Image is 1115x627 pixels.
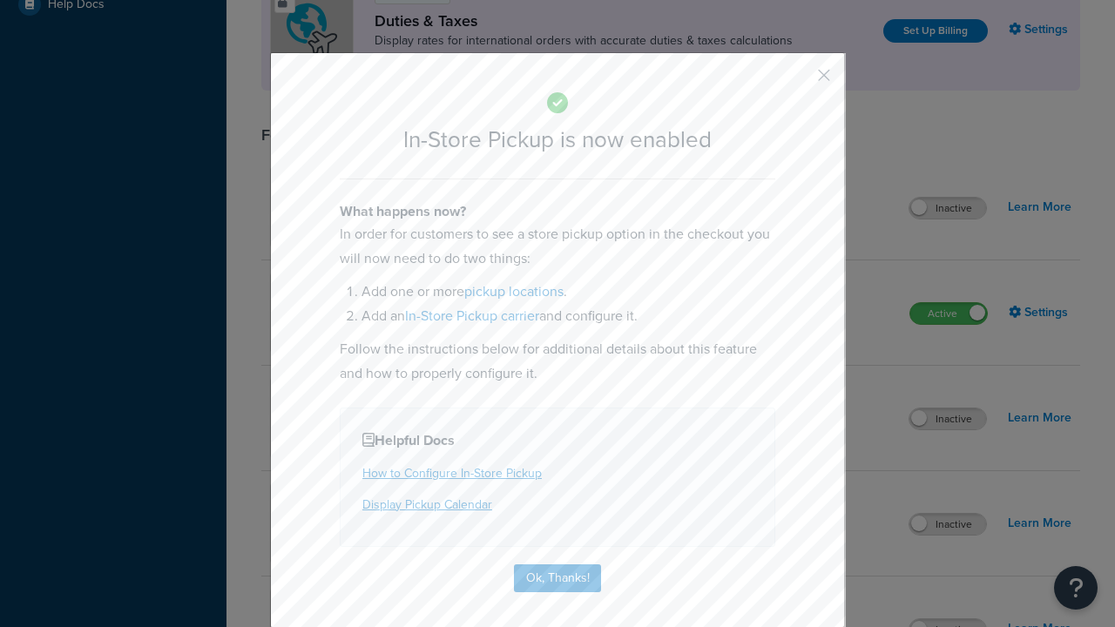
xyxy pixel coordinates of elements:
a: pickup locations [464,281,564,301]
h2: In-Store Pickup is now enabled [340,127,775,152]
a: Display Pickup Calendar [362,496,492,514]
p: In order for customers to see a store pickup option in the checkout you will now need to do two t... [340,222,775,271]
li: Add one or more . [362,280,775,304]
a: In-Store Pickup carrier [405,306,539,326]
a: How to Configure In-Store Pickup [362,464,542,482]
h4: Helpful Docs [362,430,753,451]
li: Add an and configure it. [362,304,775,328]
button: Ok, Thanks! [514,564,601,592]
h4: What happens now? [340,201,775,222]
p: Follow the instructions below for additional details about this feature and how to properly confi... [340,337,775,386]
